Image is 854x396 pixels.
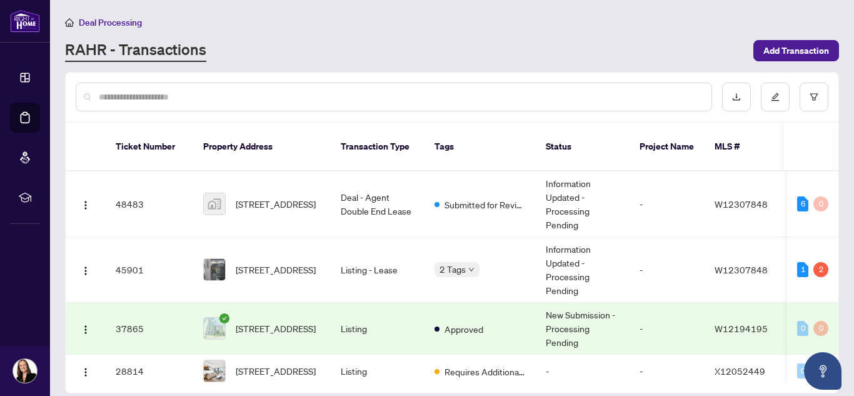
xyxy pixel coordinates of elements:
[81,266,91,276] img: Logo
[204,193,225,215] img: thumbnail-img
[106,123,193,171] th: Ticket Number
[630,355,705,388] td: -
[76,260,96,280] button: Logo
[204,259,225,280] img: thumbnail-img
[722,83,751,111] button: download
[630,303,705,355] td: -
[331,123,424,171] th: Transaction Type
[536,237,630,303] td: Information Updated - Processing Pending
[236,322,316,335] span: [STREET_ADDRESS]
[810,93,818,101] span: filter
[424,123,536,171] th: Tags
[705,123,780,171] th: MLS #
[800,83,828,111] button: filter
[536,123,630,171] th: Status
[630,123,705,171] th: Project Name
[331,237,424,303] td: Listing - Lease
[445,322,483,336] span: Approved
[797,363,808,378] div: 0
[331,355,424,388] td: Listing
[763,41,829,61] span: Add Transaction
[813,262,828,277] div: 2
[204,360,225,382] img: thumbnail-img
[106,171,193,237] td: 48483
[630,237,705,303] td: -
[219,313,229,323] span: check-circle
[761,83,790,111] button: edit
[65,39,206,62] a: RAHR - Transactions
[204,318,225,339] img: thumbnail-img
[76,318,96,338] button: Logo
[445,198,526,211] span: Submitted for Review
[331,171,424,237] td: Deal - Agent Double End Lease
[13,359,37,383] img: Profile Icon
[106,237,193,303] td: 45901
[65,18,74,27] span: home
[106,355,193,388] td: 28814
[813,196,828,211] div: 0
[81,325,91,335] img: Logo
[10,9,40,33] img: logo
[715,198,768,210] span: W12307848
[106,303,193,355] td: 37865
[81,367,91,377] img: Logo
[732,93,741,101] span: download
[236,197,316,211] span: [STREET_ADDRESS]
[797,262,808,277] div: 1
[468,267,475,273] span: down
[193,123,331,171] th: Property Address
[804,352,841,390] button: Open asap
[797,196,808,211] div: 6
[79,17,142,28] span: Deal Processing
[630,171,705,237] td: -
[715,264,768,275] span: W12307848
[797,321,808,336] div: 0
[331,303,424,355] td: Listing
[445,365,526,378] span: Requires Additional Docs
[715,323,768,334] span: W12194195
[536,355,630,388] td: -
[81,200,91,210] img: Logo
[536,303,630,355] td: New Submission - Processing Pending
[771,93,780,101] span: edit
[536,171,630,237] td: Information Updated - Processing Pending
[715,365,765,377] span: X12052449
[753,40,839,61] button: Add Transaction
[440,262,466,277] span: 2 Tags
[236,364,316,378] span: [STREET_ADDRESS]
[236,263,316,277] span: [STREET_ADDRESS]
[813,321,828,336] div: 0
[76,194,96,214] button: Logo
[76,361,96,381] button: Logo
